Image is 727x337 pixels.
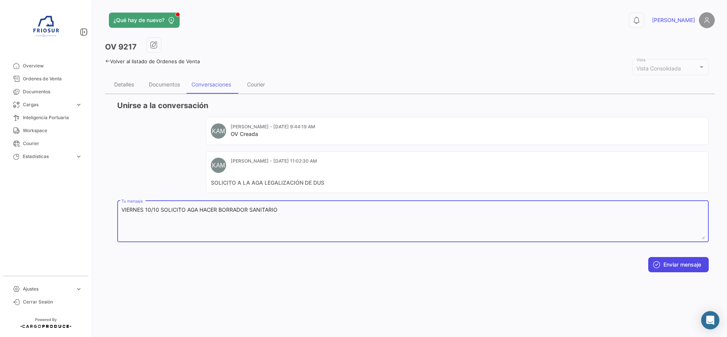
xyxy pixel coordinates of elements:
[113,16,164,24] span: ¿Qué hay de nuevo?
[75,286,82,292] span: expand_more
[23,299,82,305] span: Cerrar Sesión
[191,81,231,88] div: Conversaciones
[6,72,85,85] a: Ordenes de Venta
[231,123,315,130] mat-card-subtitle: [PERSON_NAME] - [DATE] 9:44:19 AM
[109,13,180,28] button: ¿Qué hay de nuevo?
[652,16,695,24] span: [PERSON_NAME]
[211,123,226,139] div: KAM
[211,179,704,187] mat-card-content: SOLICITO A LA AGA LEGALIZACIÓN DE DUS
[231,130,315,138] mat-card-title: OV Creada
[23,127,82,134] span: Workspace
[23,286,72,292] span: Ajustes
[6,124,85,137] a: Workspace
[6,85,85,98] a: Documentos
[701,311,719,329] div: Abrir Intercom Messenger
[23,101,72,108] span: Cargas
[27,9,65,47] img: 6ea6c92c-e42a-4aa8-800a-31a9cab4b7b0.jpg
[105,42,137,52] h3: OV 9217
[247,81,265,88] div: Courier
[114,81,134,88] div: Detalles
[105,58,200,64] a: Volver al listado de Ordenes de Venta
[23,140,82,147] span: Courier
[648,257,709,272] button: Enviar mensaje
[6,59,85,72] a: Overview
[211,158,226,173] div: KAM
[23,62,82,69] span: Overview
[23,88,82,95] span: Documentos
[231,158,317,165] mat-card-subtitle: [PERSON_NAME] - [DATE] 11:02:30 AM
[149,81,180,88] div: Documentos
[6,111,85,124] a: Inteligencia Portuaria
[636,65,681,72] span: Vista Consolidada
[699,12,715,28] img: placeholder-user.png
[75,153,82,160] span: expand_more
[6,137,85,150] a: Courier
[23,75,82,82] span: Ordenes de Venta
[75,101,82,108] span: expand_more
[23,153,72,160] span: Estadísticas
[23,114,82,121] span: Inteligencia Portuaria
[117,100,709,111] h3: Unirse a la conversación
